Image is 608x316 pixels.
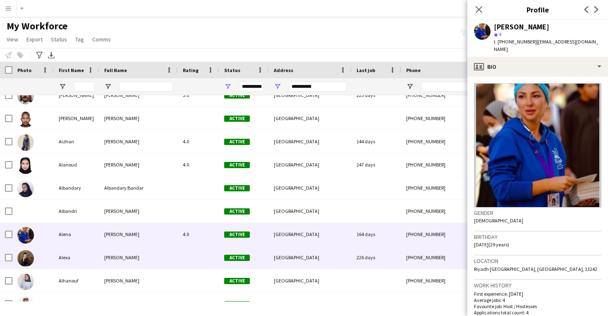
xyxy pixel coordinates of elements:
[104,138,139,145] span: [PERSON_NAME]
[17,111,34,128] img: Ahmed Kamal
[17,297,34,313] img: Ali Abdullah
[54,223,99,246] div: Alena
[352,246,401,269] div: 226 days
[474,303,601,309] p: Favourite job: Host / Hostesses
[274,138,319,145] span: [GEOGRAPHIC_DATA]
[17,273,34,290] img: Alhanouf Alhariqi
[352,223,401,246] div: 164 days
[401,107,507,130] div: [PHONE_NUMBER]
[92,36,111,43] span: Comms
[274,92,319,98] span: [GEOGRAPHIC_DATA]
[17,88,34,104] img: Ahmed Alsaleh
[7,20,67,32] span: My Workforce
[104,92,139,98] span: [PERSON_NAME]
[224,255,250,261] span: Active
[224,83,232,90] button: Open Filter Menu
[401,269,507,292] div: [PHONE_NUMBER]
[178,223,219,246] div: 4.0
[474,217,523,224] span: [DEMOGRAPHIC_DATA]
[274,162,319,168] span: [GEOGRAPHIC_DATA]
[104,277,139,284] span: [PERSON_NAME]
[104,185,144,191] span: Albandary Bandar
[3,34,22,45] a: View
[178,84,219,106] div: 3.0
[467,57,608,77] div: Bio
[274,231,319,237] span: [GEOGRAPHIC_DATA]
[17,157,34,174] img: Alanoud Alharbi
[119,82,173,92] input: Full Name Filter Input
[34,50,44,60] app-action-btn: Advanced filters
[474,291,601,297] p: First experience: [DATE]
[474,257,601,265] h3: Location
[474,233,601,241] h3: Birthday
[274,115,319,121] span: [GEOGRAPHIC_DATA]
[467,4,608,15] h3: Profile
[274,83,281,90] button: Open Filter Menu
[104,83,112,90] button: Open Filter Menu
[72,34,87,45] a: Tag
[104,115,139,121] span: [PERSON_NAME]
[352,84,401,106] div: 223 days
[274,277,319,284] span: [GEOGRAPHIC_DATA]
[401,246,507,269] div: [PHONE_NUMBER]
[59,67,84,73] span: First Name
[494,39,598,52] span: | [EMAIL_ADDRESS][DOMAIN_NAME]
[17,250,34,267] img: Alexa White
[26,36,43,43] span: Export
[183,67,199,73] span: Rating
[17,181,34,197] img: Albandary Bandar
[406,83,414,90] button: Open Filter Menu
[224,278,250,284] span: Active
[17,134,34,151] img: Aizhan Madieva
[104,208,139,214] span: [PERSON_NAME]
[494,23,549,31] div: [PERSON_NAME]
[54,292,99,315] div: [PERSON_NAME]
[406,67,421,73] span: Phone
[17,204,34,220] img: Albandri Alfaraj
[494,39,537,45] span: t. [PHONE_NUMBER]
[224,185,250,191] span: Active
[23,34,46,45] a: Export
[401,153,507,176] div: [PHONE_NUMBER]
[224,67,240,73] span: Status
[401,200,507,222] div: [PHONE_NUMBER]
[224,116,250,122] span: Active
[224,208,250,215] span: Active
[474,309,601,316] p: Applications total count: 4
[224,162,250,168] span: Active
[274,185,319,191] span: [GEOGRAPHIC_DATA]
[54,153,99,176] div: Alanoud
[274,67,293,73] span: Address
[178,153,219,176] div: 4.0
[54,130,99,153] div: Aizhan
[48,34,70,45] a: Status
[51,36,67,43] span: Status
[54,176,99,199] div: Albandary
[54,107,99,130] div: [PERSON_NAME]
[17,227,34,244] img: Alena Dikaia
[17,67,31,73] span: Photo
[224,92,250,99] span: Active
[178,130,219,153] div: 4.0
[274,301,319,307] span: [GEOGRAPHIC_DATA]
[474,209,601,217] h3: Gender
[474,266,597,272] span: Riyadh [GEOGRAPHIC_DATA], [GEOGRAPHIC_DATA], 13242
[474,83,601,207] img: Crew avatar or photo
[54,246,99,269] div: Alexa
[474,297,601,303] p: Average jobs: 4
[401,176,507,199] div: [PHONE_NUMBER]
[7,36,18,43] span: View
[178,292,219,315] div: 3.5
[46,50,56,60] app-action-btn: Export XLSX
[474,241,509,248] span: [DATE] (29 years)
[352,130,401,153] div: 144 days
[89,34,114,45] a: Comms
[401,292,507,315] div: [PHONE_NUMBER]
[274,254,319,261] span: [GEOGRAPHIC_DATA]
[274,208,319,214] span: [GEOGRAPHIC_DATA]
[74,82,94,92] input: First Name Filter Input
[104,301,139,307] span: [PERSON_NAME]
[401,130,507,153] div: [PHONE_NUMBER]
[54,269,99,292] div: Alhanouf
[75,36,84,43] span: Tag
